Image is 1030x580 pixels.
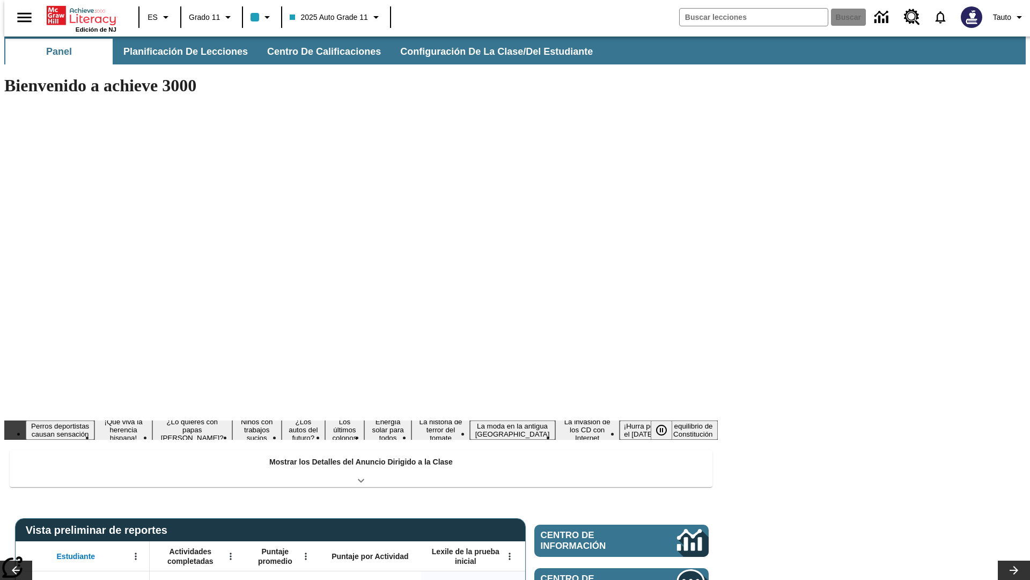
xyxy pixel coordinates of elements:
span: Puntaje promedio [249,547,301,566]
button: Diapositiva 4 Niños con trabajos sucios [232,416,282,444]
input: Buscar campo [680,9,828,26]
a: Centro de información [534,525,709,557]
span: Estudiante [57,552,95,561]
button: Abrir el menú lateral [9,2,40,33]
span: Grado 11 [189,12,220,23]
div: Subbarra de navegación [4,37,1026,64]
button: Perfil/Configuración [989,8,1030,27]
div: Pausar [651,421,683,440]
button: Carrusel de lecciones, seguir [998,561,1030,580]
p: Mostrar los Detalles del Anuncio Dirigido a la Clase [269,456,453,468]
button: Diapositiva 7 Energía solar para todos [364,416,412,444]
button: Diapositiva 8 La historia de terror del tomate [411,416,469,444]
a: Portada [47,5,116,26]
img: Avatar [961,6,982,28]
div: Subbarra de navegación [4,39,602,64]
a: Notificaciones [926,3,954,31]
button: Planificación de lecciones [115,39,256,64]
div: Mostrar los Detalles del Anuncio Dirigido a la Clase [10,450,712,487]
span: ES [148,12,158,23]
span: 2025 Auto Grade 11 [290,12,367,23]
button: El color de la clase es azul claro. Cambiar el color de la clase. [246,8,278,27]
button: Diapositiva 11 ¡Hurra por el Día de la Constitución! [620,421,661,440]
span: Centro de información [541,530,641,552]
button: Pausar [651,421,672,440]
button: Diapositiva 10 La invasión de los CD con Internet [555,416,620,444]
button: Diapositiva 3 ¿Lo quieres con papas fritas? [152,416,232,444]
button: Panel [5,39,113,64]
span: Vista preliminar de reportes [26,524,173,536]
button: Lenguaje: ES, Selecciona un idioma [143,8,177,27]
span: Actividades completadas [155,547,226,566]
span: Puntaje por Actividad [332,552,408,561]
button: Abrir menú [223,548,239,564]
button: Diapositiva 1 Perros deportistas causan sensación [26,421,94,440]
button: Grado: Grado 11, Elige un grado [185,8,239,27]
button: Configuración de la clase/del estudiante [392,39,601,64]
button: Escoja un nuevo avatar [954,3,989,31]
div: Portada [47,4,116,33]
button: Clase: 2025 Auto Grade 11, Selecciona una clase [285,8,386,27]
span: Lexile de la prueba inicial [426,547,505,566]
button: Abrir menú [128,548,144,564]
button: Diapositiva 2 ¡Que viva la herencia hispana! [94,416,152,444]
a: Centro de recursos, Se abrirá en una pestaña nueva. [897,3,926,32]
button: Diapositiva 12 El equilibrio de la Constitución [661,421,718,440]
a: Centro de información [868,3,897,32]
button: Abrir menú [298,548,314,564]
button: Centro de calificaciones [259,39,389,64]
button: Abrir menú [502,548,518,564]
h1: Bienvenido a achieve 3000 [4,76,718,96]
button: Diapositiva 6 Los últimos colonos [325,416,364,444]
span: Tauto [993,12,1011,23]
span: Edición de NJ [76,26,116,33]
button: Diapositiva 5 ¿Los autos del futuro? [282,416,325,444]
button: Diapositiva 9 La moda en la antigua Roma [470,421,555,440]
